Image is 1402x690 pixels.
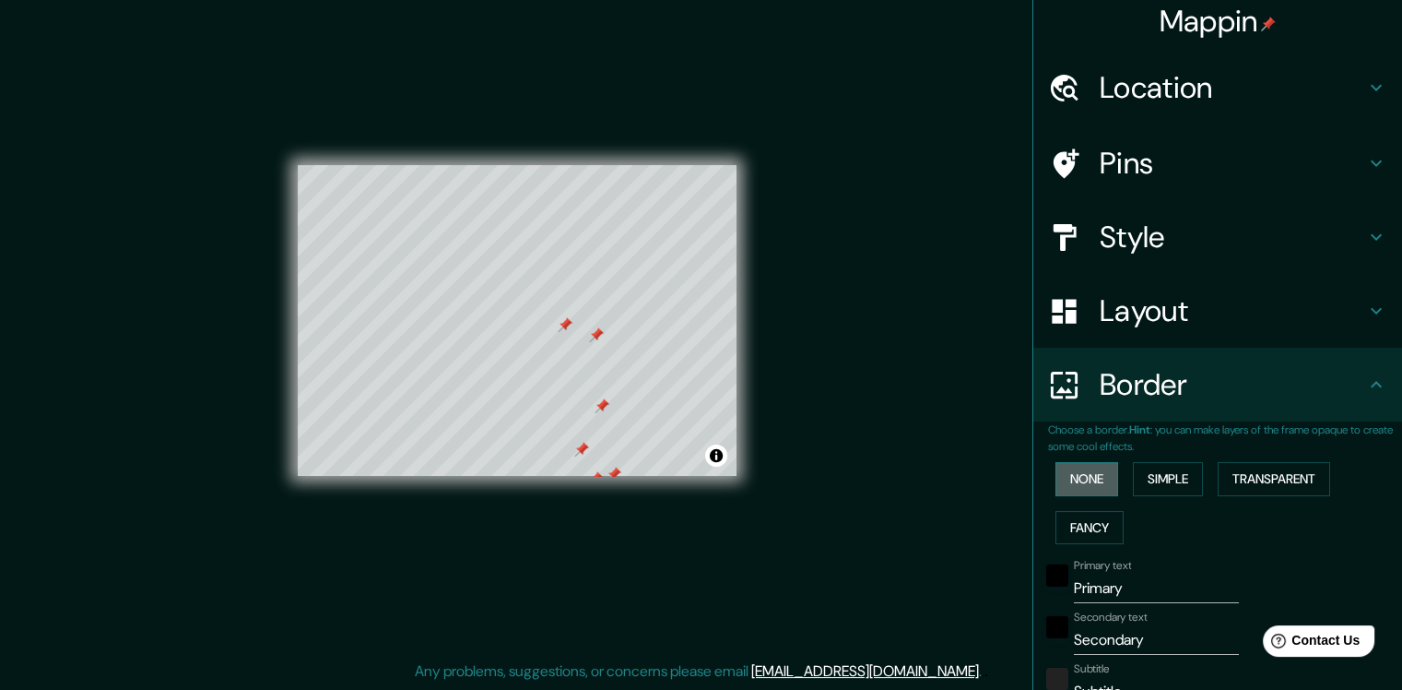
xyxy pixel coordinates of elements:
div: Location [1033,51,1402,125]
h4: Mappin [1160,3,1277,40]
a: [EMAIL_ADDRESS][DOMAIN_NAME] [751,661,979,681]
label: Subtitle [1074,661,1110,677]
div: . [984,660,988,683]
button: color-222222 [1046,668,1068,690]
div: Style [1033,200,1402,274]
button: None [1055,462,1118,496]
button: Simple [1133,462,1203,496]
p: Any problems, suggestions, or concerns please email . [415,660,982,683]
div: . [982,660,984,683]
label: Secondary text [1074,610,1148,625]
h4: Layout [1100,292,1365,329]
div: Layout [1033,274,1402,348]
div: Border [1033,348,1402,422]
label: Primary text [1074,558,1131,574]
img: pin-icon.png [1261,17,1276,31]
h4: Border [1100,366,1365,403]
h4: Location [1100,69,1365,106]
p: Choose a border. : you can make layers of the frame opaque to create some cool effects. [1048,422,1402,455]
b: Hint [1129,422,1150,437]
button: black [1046,616,1068,638]
iframe: Help widget launcher [1238,618,1382,670]
button: Toggle attribution [705,445,727,467]
button: black [1046,565,1068,587]
h4: Pins [1100,145,1365,182]
button: Transparent [1218,462,1330,496]
div: Pins [1033,126,1402,200]
h4: Style [1100,219,1365,256]
button: Fancy [1055,511,1124,545]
